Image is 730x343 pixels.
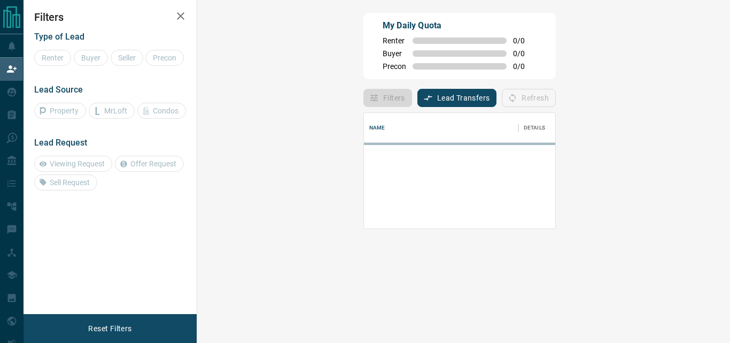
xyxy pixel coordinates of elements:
span: Type of Lead [34,32,84,42]
div: Details [524,113,545,143]
span: Lead Source [34,85,83,95]
span: Buyer [383,49,406,58]
span: Lead Request [34,138,87,148]
span: Precon [383,62,406,71]
div: Name [364,113,518,143]
button: Lead Transfers [417,89,497,107]
button: Reset Filters [81,319,138,338]
span: 0 / 0 [513,62,537,71]
div: Name [369,113,385,143]
span: Renter [383,36,406,45]
h2: Filters [34,11,186,24]
span: 0 / 0 [513,49,537,58]
p: My Daily Quota [383,19,537,32]
span: 0 / 0 [513,36,537,45]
